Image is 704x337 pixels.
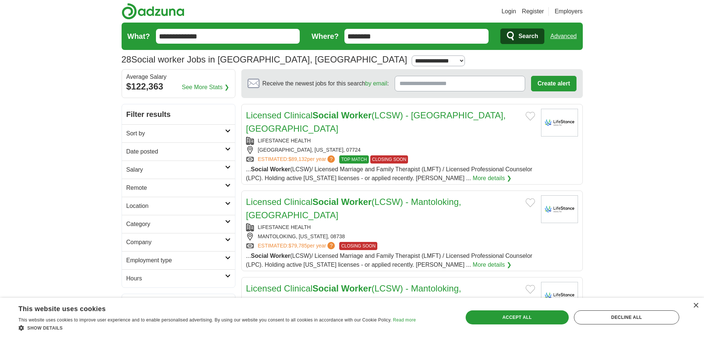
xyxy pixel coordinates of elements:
[473,174,511,183] a: More details ❯
[126,183,225,192] h2: Remote
[258,242,337,250] a: ESTIMATED:$79,785per year?
[526,198,535,207] button: Add to favorite jobs
[246,110,506,134] a: Licensed ClinicalSocial Worker(LCSW) - [GEOGRAPHIC_DATA], [GEOGRAPHIC_DATA]
[531,76,576,91] button: Create alert
[501,7,516,16] a: Login
[126,238,225,247] h2: Company
[313,197,339,207] strong: Social
[466,310,569,324] div: Accept all
[246,233,535,240] div: MANTOLOKING, [US_STATE], 08738
[182,83,229,92] a: See More Stats ❯
[541,109,578,137] img: LifeStance Health logo
[341,197,371,207] strong: Worker
[126,274,225,283] h2: Hours
[574,310,679,324] div: Decline all
[122,124,235,142] a: Sort by
[550,29,577,44] a: Advanced
[122,142,235,161] a: Date posted
[122,104,235,124] h2: Filter results
[693,303,698,309] div: Close
[122,197,235,215] a: Location
[126,256,225,265] h2: Employment type
[126,165,225,174] h2: Salary
[370,155,408,164] span: CLOSING SOON
[526,112,535,121] button: Add to favorite jobs
[312,31,339,42] label: Where?
[526,285,535,294] button: Add to favorite jobs
[365,80,387,87] a: by email
[555,7,583,16] a: Employers
[258,155,337,164] a: ESTIMATED:$89,132per year?
[473,260,511,269] a: More details ❯
[246,253,533,268] span: ... (LCSW)/ Licensed Marriage and Family Therapist (LMFT) / Licensed Professional Counselor (LPC)...
[27,326,63,331] span: Show details
[341,110,371,120] strong: Worker
[327,242,335,249] span: ?
[122,233,235,251] a: Company
[126,220,225,229] h2: Category
[122,269,235,287] a: Hours
[541,195,578,223] img: LifeStance Health logo
[522,7,544,16] a: Register
[393,317,416,323] a: Read more, opens a new window
[18,302,397,313] div: This website uses cookies
[126,147,225,156] h2: Date posted
[126,202,225,210] h2: Location
[122,3,184,20] img: Adzuna logo
[288,243,307,249] span: $79,785
[339,242,377,250] span: CLOSING SOON
[251,253,268,259] strong: Social
[122,251,235,269] a: Employment type
[258,138,311,144] a: LIFESTANCE HEALTH
[122,215,235,233] a: Category
[341,283,371,293] strong: Worker
[122,54,407,64] h1: Social worker Jobs in [GEOGRAPHIC_DATA], [GEOGRAPHIC_DATA]
[258,224,311,230] a: LIFESTANCE HEALTH
[246,166,533,181] span: ... (LCSW)/ Licensed Marriage and Family Therapist (LMFT) / Licensed Professional Counselor (LPC)...
[246,197,461,220] a: Licensed ClinicalSocial Worker(LCSW) - Mantoloking, [GEOGRAPHIC_DATA]
[541,282,578,310] img: LifeStance Health logo
[18,324,416,331] div: Show details
[122,161,235,179] a: Salary
[126,129,225,138] h2: Sort by
[327,155,335,163] span: ?
[518,29,538,44] span: Search
[339,155,368,164] span: TOP MATCH
[126,80,231,93] div: $122,363
[313,110,339,120] strong: Social
[251,166,268,172] strong: Social
[500,28,544,44] button: Search
[288,156,307,162] span: $89,132
[18,317,392,323] span: This website uses cookies to improve user experience and to enable personalised advertising. By u...
[126,74,231,80] div: Average Salary
[313,283,339,293] strong: Social
[246,146,535,154] div: [GEOGRAPHIC_DATA], [US_STATE], 07724
[270,166,290,172] strong: Worker
[246,283,461,307] a: Licensed ClinicalSocial Worker(LCSW) - Mantoloking, [GEOGRAPHIC_DATA]
[270,253,290,259] strong: Worker
[127,31,150,42] label: What?
[262,79,389,88] span: Receive the newest jobs for this search :
[122,53,132,66] span: 28
[122,179,235,197] a: Remote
